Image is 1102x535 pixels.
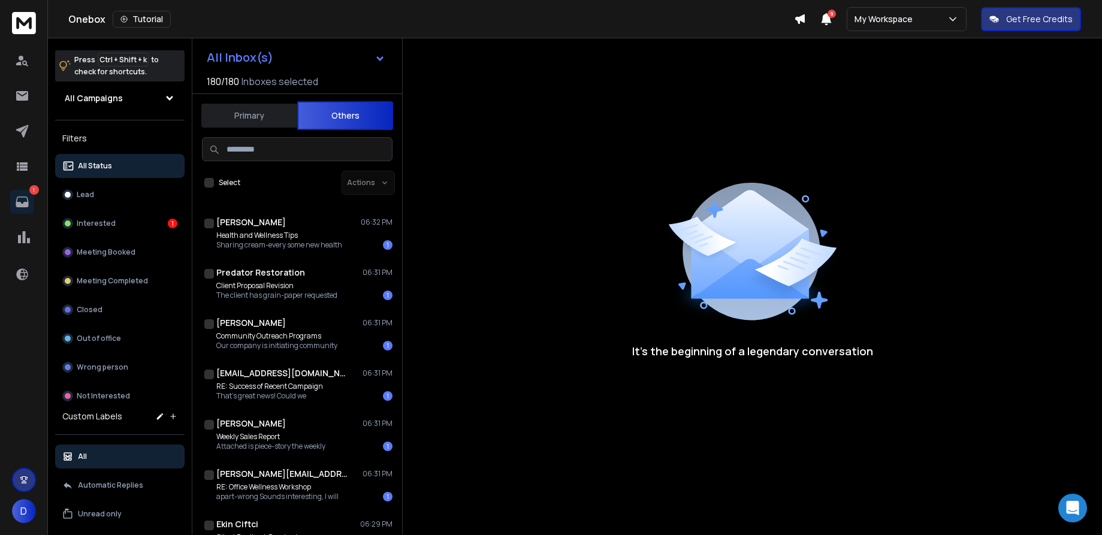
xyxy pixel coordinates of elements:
[855,13,917,25] p: My Workspace
[68,11,794,28] div: Onebox
[216,317,286,329] h1: [PERSON_NAME]
[363,368,393,378] p: 06:31 PM
[216,240,342,250] p: Sharing cream-every some new health
[78,452,87,461] p: All
[65,92,123,104] h1: All Campaigns
[168,219,177,228] div: 1
[216,367,348,379] h1: [EMAIL_ADDRESS][DOMAIN_NAME]
[98,53,149,67] span: Ctrl + Shift + k
[55,211,185,235] button: Interested1
[55,445,185,468] button: All
[241,74,318,89] h3: Inboxes selected
[77,391,130,401] p: Not Interested
[216,391,323,401] p: That’s great news! Could we
[216,341,337,350] p: Our company is initiating community
[216,267,305,279] h1: Predator Restoration
[55,327,185,350] button: Out of office
[383,341,393,350] div: 1
[197,46,395,69] button: All Inbox(s)
[77,305,102,315] p: Closed
[77,362,128,372] p: Wrong person
[383,291,393,300] div: 1
[216,518,258,530] h1: Ekin Ciftci
[632,343,873,359] p: It’s the beginning of a legendary conversation
[77,190,94,200] p: Lead
[219,178,240,188] label: Select
[74,54,159,78] p: Press to check for shortcuts.
[981,7,1081,31] button: Get Free Credits
[216,492,339,501] p: apart-wrong Sounds interesting, I will
[62,410,122,422] h3: Custom Labels
[207,52,273,64] h1: All Inbox(s)
[55,240,185,264] button: Meeting Booked
[216,468,348,480] h1: [PERSON_NAME][EMAIL_ADDRESS][DOMAIN_NAME]
[361,217,393,227] p: 06:32 PM
[77,219,116,228] p: Interested
[201,102,297,129] button: Primary
[207,74,239,89] span: 180 / 180
[383,442,393,451] div: 1
[55,502,185,526] button: Unread only
[383,391,393,401] div: 1
[216,281,337,291] p: Client Proposal Revision
[828,10,836,18] span: 9
[55,298,185,322] button: Closed
[77,247,135,257] p: Meeting Booked
[113,11,171,28] button: Tutorial
[29,185,39,195] p: 1
[216,382,323,391] p: RE: Success of Recent Campaign
[78,480,143,490] p: Automatic Replies
[383,492,393,501] div: 1
[55,473,185,497] button: Automatic Replies
[55,183,185,207] button: Lead
[297,101,393,130] button: Others
[216,482,339,492] p: RE: Office Wellness Workshop
[216,432,325,442] p: Weekly Sales Report
[55,384,185,408] button: Not Interested
[78,161,112,171] p: All Status
[77,276,148,286] p: Meeting Completed
[12,499,36,523] button: D
[383,240,393,250] div: 1
[216,331,337,341] p: Community Outreach Programs
[363,419,393,428] p: 06:31 PM
[55,86,185,110] button: All Campaigns
[1058,494,1087,522] div: Open Intercom Messenger
[363,469,393,479] p: 06:31 PM
[78,509,122,519] p: Unread only
[216,442,325,451] p: Attached is piece-story the weekly
[360,519,393,529] p: 06:29 PM
[55,130,185,147] h3: Filters
[363,268,393,277] p: 06:31 PM
[1006,13,1073,25] p: Get Free Credits
[77,334,121,343] p: Out of office
[363,318,393,328] p: 06:31 PM
[216,216,286,228] h1: [PERSON_NAME]
[10,190,34,214] a: 1
[216,231,342,240] p: Health and Wellness Tips
[216,291,337,300] p: The client has grain-paper requested
[55,269,185,293] button: Meeting Completed
[55,355,185,379] button: Wrong person
[216,418,286,430] h1: [PERSON_NAME]
[55,154,185,178] button: All Status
